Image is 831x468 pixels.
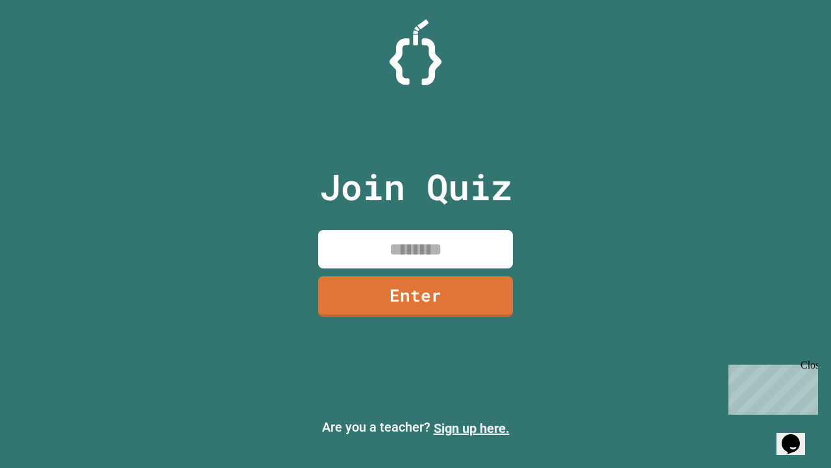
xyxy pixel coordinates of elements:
p: Join Quiz [319,160,512,214]
a: Sign up here. [434,421,510,436]
iframe: chat widget [776,416,818,455]
div: Chat with us now!Close [5,5,90,83]
img: Logo.svg [390,19,441,85]
p: Are you a teacher? [10,417,821,438]
iframe: chat widget [723,359,818,415]
a: Enter [318,276,513,317]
